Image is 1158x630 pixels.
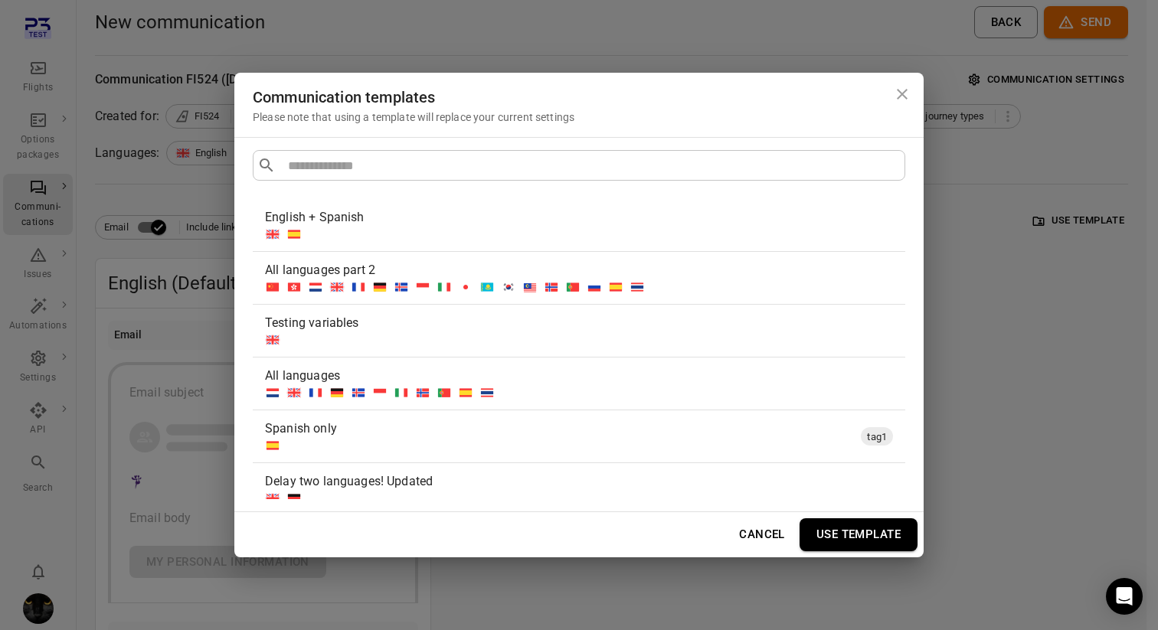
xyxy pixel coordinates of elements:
[800,518,918,550] button: Use template
[1106,578,1143,615] div: Open Intercom Messenger
[265,472,887,491] div: Delay two languages! Updated
[253,410,905,462] div: Spanish onlytag1
[253,463,905,515] div: Delay two languages! Updated
[253,357,905,410] div: All languages
[253,85,905,109] div: Communication templates
[253,305,905,357] div: Testing variables
[887,79,918,109] button: Close dialog
[265,367,887,385] div: All languages
[265,314,887,332] div: Testing variables
[265,419,855,438] div: Spanish only
[253,109,905,125] div: Please note that using a template will replace your current settings
[265,208,887,227] div: English + Spanish
[861,429,893,445] span: tag1
[253,199,905,251] div: English + Spanish
[265,261,887,279] div: All languages part 2
[731,518,793,550] button: Cancel
[253,252,905,304] div: All languages part 2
